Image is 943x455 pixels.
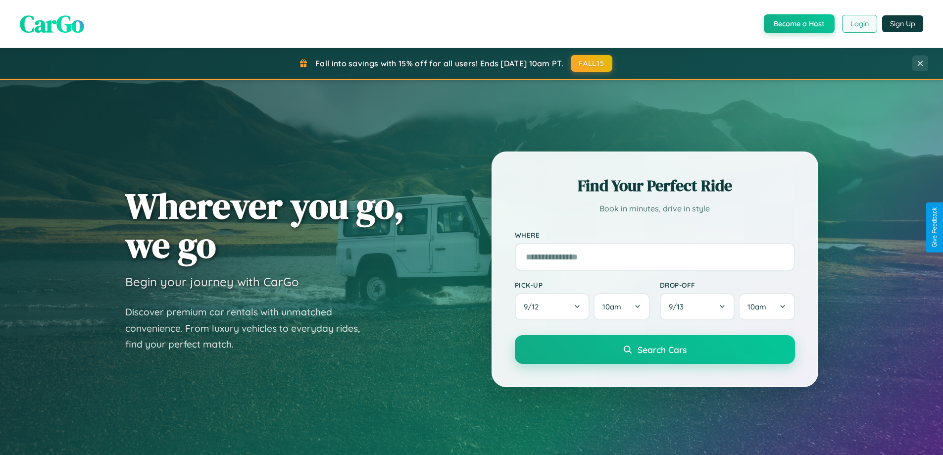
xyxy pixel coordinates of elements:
[842,15,877,33] button: Login
[515,293,590,320] button: 9/12
[764,14,835,33] button: Become a Host
[660,293,735,320] button: 9/13
[594,293,649,320] button: 10am
[315,58,563,68] span: Fall into savings with 15% off for all users! Ends [DATE] 10am PT.
[515,202,795,216] p: Book in minutes, drive in style
[747,302,766,311] span: 10am
[571,55,612,72] button: FALL15
[524,302,544,311] span: 9 / 12
[515,281,650,289] label: Pick-up
[602,302,621,311] span: 10am
[669,302,689,311] span: 9 / 13
[20,7,84,40] span: CarGo
[125,186,404,264] h1: Wherever you go, we go
[125,274,299,289] h3: Begin your journey with CarGo
[125,304,373,353] p: Discover premium car rentals with unmatched convenience. From luxury vehicles to everyday rides, ...
[882,15,923,32] button: Sign Up
[515,231,795,239] label: Where
[515,175,795,197] h2: Find Your Perfect Ride
[660,281,795,289] label: Drop-off
[638,344,687,355] span: Search Cars
[739,293,794,320] button: 10am
[931,207,938,248] div: Give Feedback
[515,335,795,364] button: Search Cars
